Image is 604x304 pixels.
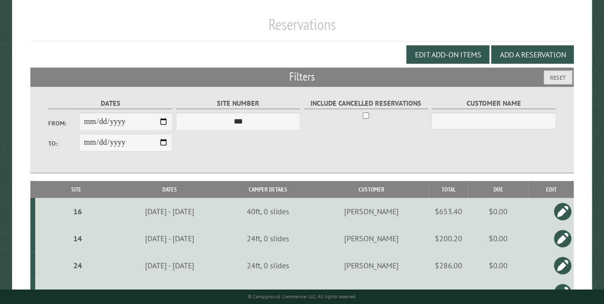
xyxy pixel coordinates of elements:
button: Reset [544,70,572,84]
th: Site [35,181,118,198]
td: [PERSON_NAME] [313,252,429,279]
td: [PERSON_NAME] [313,225,429,252]
td: 24ft, 0 slides [222,225,313,252]
label: Customer Name [431,98,556,109]
td: $286.00 [429,252,468,279]
td: 24ft, 0 slides [222,252,313,279]
button: Edit Add-on Items [406,45,489,64]
div: [DATE] - [DATE] [119,288,221,297]
td: $0.00 [468,198,529,225]
small: © Campground Commander LLC. All rights reserved. [248,293,357,300]
label: From: [48,119,80,128]
th: Due [468,181,529,198]
label: To: [48,139,80,148]
th: Camper Details [222,181,313,198]
td: 40ft, 0 slides [222,198,313,225]
td: $200.20 [429,225,468,252]
td: $653.40 [429,198,468,225]
div: [DATE] - [DATE] [119,261,221,270]
td: $0.00 [468,225,529,252]
div: [DATE] - [DATE] [119,234,221,243]
label: Include Cancelled Reservations [304,98,429,109]
div: 16 [39,207,116,216]
h2: Filters [30,68,574,86]
th: Total [429,181,468,198]
div: 11 [39,288,116,297]
th: Edit [529,181,574,198]
td: $0.00 [468,252,529,279]
h1: Reservations [30,15,574,41]
button: Add a Reservation [491,45,574,64]
div: 24 [39,261,116,270]
td: [PERSON_NAME] [313,198,429,225]
th: Customer [313,181,429,198]
div: 14 [39,234,116,243]
label: Site Number [176,98,301,109]
label: Dates [48,98,173,109]
th: Dates [118,181,223,198]
div: [DATE] - [DATE] [119,207,221,216]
